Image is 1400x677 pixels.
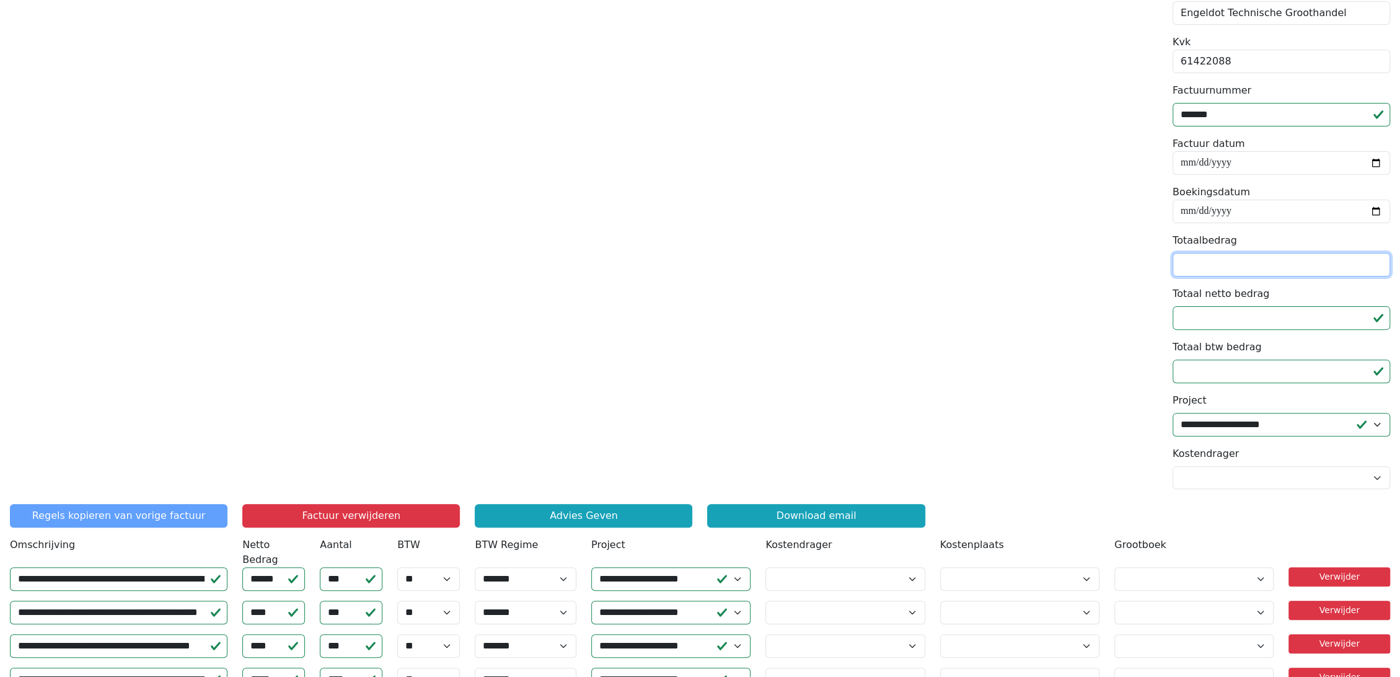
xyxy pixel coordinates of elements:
label: BTW [397,538,420,552]
label: Boekingsdatum [1173,185,1250,200]
label: Netto Bedrag [242,538,305,567]
a: Verwijder [1288,567,1390,586]
label: Kostenplaats [940,538,1004,552]
label: Kostendrager [765,538,832,552]
label: Kvk [1173,35,1191,50]
label: Omschrijving [10,538,75,552]
label: Grootboek [1114,538,1166,552]
label: BTW Regime [475,538,538,552]
a: Verwijder [1288,601,1390,620]
a: Verwijder [1288,634,1390,653]
label: Project [591,538,625,552]
a: Download email [707,504,925,528]
div: Engeldot Technische Groothandel [1173,1,1390,25]
a: Advies Geven [475,504,692,528]
label: Factuurnummer [1173,83,1251,98]
label: Project [1173,393,1207,408]
label: Totaal netto bedrag [1173,286,1269,301]
button: Factuur verwijderen [242,504,460,528]
label: Totaalbedrag [1173,233,1237,248]
div: 61422088 [1173,50,1390,73]
label: Aantal [320,538,351,552]
label: Kostendrager [1173,446,1239,461]
label: Factuur datum [1173,136,1245,151]
label: Totaal btw bedrag [1173,340,1262,355]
